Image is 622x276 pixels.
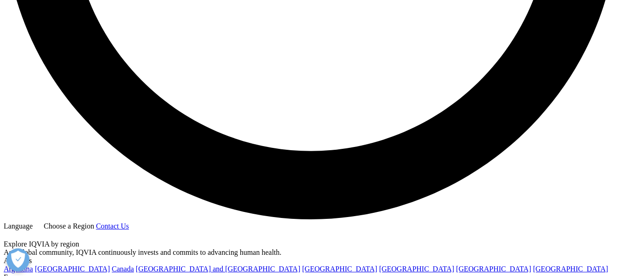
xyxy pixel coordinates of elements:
button: Open Preferences [6,248,29,271]
div: Explore IQVIA by region [4,240,618,248]
a: Contact Us [96,222,129,230]
div: Americas [4,257,618,265]
a: [GEOGRAPHIC_DATA] [35,265,110,273]
a: [GEOGRAPHIC_DATA] [379,265,454,273]
a: [GEOGRAPHIC_DATA] [456,265,531,273]
a: [GEOGRAPHIC_DATA] [533,265,608,273]
a: [GEOGRAPHIC_DATA] [302,265,377,273]
a: [GEOGRAPHIC_DATA] and [GEOGRAPHIC_DATA] [136,265,300,273]
a: Canada [112,265,134,273]
div: As a global community, IQVIA continuously invests and commits to advancing human health. [4,248,618,257]
a: Argentina [4,265,33,273]
span: Language [4,222,33,230]
span: Choose a Region [44,222,94,230]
